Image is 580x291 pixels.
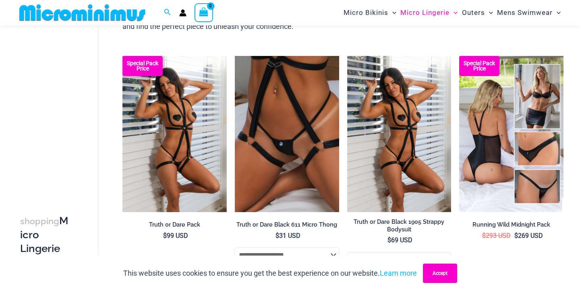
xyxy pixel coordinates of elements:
[449,2,458,23] span: Menu Toggle
[423,264,457,283] button: Accept
[235,56,339,212] img: Truth or Dare Black Micro 02
[388,2,396,23] span: Menu Toggle
[20,216,59,226] span: shopping
[497,2,553,23] span: Mens Swimwear
[164,8,171,18] a: Search icon link
[495,2,563,23] a: Mens SwimwearMenu ToggleMenu Toggle
[387,236,412,244] bdi: 69 USD
[380,269,417,277] a: Learn more
[514,232,543,239] bdi: 269 USD
[459,56,563,212] a: All Styles (1) Running Wild Midnight 1052 Top 6512 Bottom 04Running Wild Midnight 1052 Top 6512 B...
[459,61,499,71] b: Special Pack Price
[163,232,167,239] span: $
[195,3,213,22] a: View Shopping Cart, empty
[235,221,339,229] h2: Truth or Dare Black 611 Micro Thong
[387,236,391,244] span: $
[163,232,188,239] bdi: 99 USD
[462,2,485,23] span: Outers
[235,56,339,212] a: Truth or Dare Black Micro 02Truth or Dare Black 1905 Bodysuit 611 Micro 12Truth or Dare Black 190...
[20,28,93,189] iframe: TrustedSite Certified
[347,218,452,236] a: Truth or Dare Black 1905 Strappy Bodysuit
[514,232,518,239] span: $
[347,56,452,212] a: Truth or Dare Black 1905 Bodysuit 611 Micro 07Truth or Dare Black 1905 Bodysuit 611 Micro 05Truth...
[482,232,511,239] bdi: 293 USD
[122,221,227,231] a: Truth or Dare Pack
[275,232,300,239] bdi: 31 USD
[553,2,561,23] span: Menu Toggle
[459,221,563,231] a: Running Wild Midnight Pack
[122,61,163,71] b: Special Pack Price
[20,214,70,255] h3: Micro Lingerie
[122,56,227,212] img: Truth or Dare Black 1905 Bodysuit 611 Micro 07
[459,56,563,212] img: All Styles (1)
[342,2,398,23] a: Micro BikinisMenu ToggleMenu Toggle
[122,221,227,229] h2: Truth or Dare Pack
[485,2,493,23] span: Menu Toggle
[482,232,486,239] span: $
[235,221,339,231] a: Truth or Dare Black 611 Micro Thong
[275,232,279,239] span: $
[16,4,149,22] img: MM SHOP LOGO FLAT
[179,9,186,17] a: Account icon link
[340,1,564,24] nav: Site Navigation
[122,56,227,212] a: Truth or Dare Black 1905 Bodysuit 611 Micro 07 Truth or Dare Black 1905 Bodysuit 611 Micro 06Trut...
[400,2,449,23] span: Micro Lingerie
[347,56,452,212] img: Truth or Dare Black 1905 Bodysuit 611 Micro 07
[460,2,495,23] a: OutersMenu ToggleMenu Toggle
[123,267,417,279] p: This website uses cookies to ensure you get the best experience on our website.
[344,2,388,23] span: Micro Bikinis
[347,218,452,233] h2: Truth or Dare Black 1905 Strappy Bodysuit
[398,2,460,23] a: Micro LingerieMenu ToggleMenu Toggle
[459,221,563,229] h2: Running Wild Midnight Pack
